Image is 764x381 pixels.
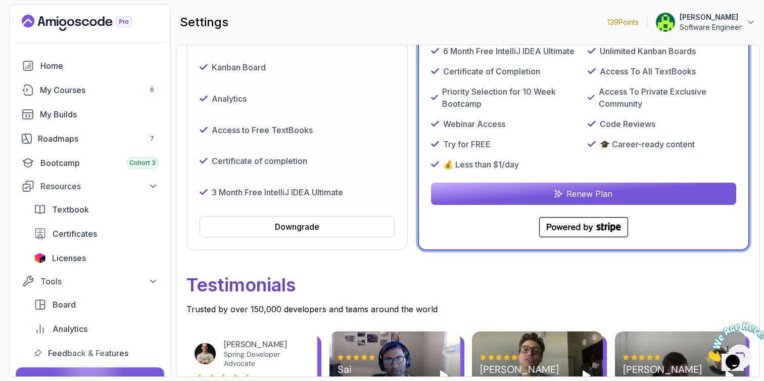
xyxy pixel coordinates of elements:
div: [PERSON_NAME] [480,362,570,376]
div: My Courses [40,84,158,96]
a: Landing page [22,15,155,31]
span: Cohort 3 [129,159,156,167]
a: builds [16,104,164,124]
p: 3 Month Free IntelliJ IDEA Ultimate [212,186,343,198]
div: [PERSON_NAME] [224,340,301,350]
p: Code Reviews [600,118,655,130]
a: courses [16,80,164,100]
p: Access To All TextBooks [600,65,696,77]
div: Home [40,60,158,72]
p: Access To Private Exclusive Community [599,86,736,110]
a: feedback [28,343,164,363]
div: Bootcamp [40,157,158,169]
p: Certificate of completion [212,155,307,167]
div: Roadmaps [38,133,158,145]
button: Tools [16,272,164,290]
p: 💰 Less than $1/day [443,158,519,171]
p: Testimonials [186,267,749,303]
p: Priority Selection for 10 Week Bootcamp [442,86,580,110]
p: Unlimited Kanban Boards [600,45,696,57]
p: [PERSON_NAME] [680,12,742,22]
button: Renew Plan [431,183,736,205]
h2: settings [180,14,228,30]
button: user profile image[PERSON_NAME]Software Engineer [655,12,756,32]
span: 1 [4,4,8,13]
span: Analytics [53,323,87,335]
a: bootcamp [16,153,164,173]
a: home [16,56,164,76]
div: My Builds [40,108,158,120]
a: licenses [28,248,164,268]
a: Spring Developer Advocate [224,350,280,368]
span: Certificates [53,228,97,240]
a: certificates [28,224,164,244]
div: Tools [40,275,158,287]
p: 139 Points [607,17,639,27]
button: Downgrade [200,216,395,237]
span: Feedback & Features [48,347,128,359]
div: Sai [338,362,428,376]
p: 6 Month Free IntelliJ IDEA Ultimate [443,45,575,57]
a: analytics [28,319,164,339]
p: Webinar Access [443,118,505,130]
span: 6 [150,86,154,94]
p: Software Engineer [680,22,742,32]
p: Try for FREE [443,138,491,150]
div: Resources [40,180,158,192]
p: Kanban Board [212,61,266,73]
img: Chat attention grabber [4,4,67,44]
a: board [28,294,164,315]
div: [PERSON_NAME] [623,362,713,376]
img: Josh Long avatar [195,343,216,364]
p: Certificate of Completion [443,65,540,77]
p: Renew Plan [566,188,612,200]
span: 7 [150,135,154,143]
span: Licenses [52,252,86,264]
span: Board [53,299,76,311]
p: Analytics [212,93,247,105]
span: Textbook [52,203,89,216]
a: roadmaps [16,129,164,149]
iframe: chat widget [701,318,764,366]
p: Trusted by over 150,000 developers and teams around the world [186,303,749,315]
a: textbook [28,199,164,220]
p: Access to Free TextBooks [212,124,313,136]
button: Resources [16,177,164,195]
img: user profile image [656,13,675,32]
img: jetbrains icon [34,253,46,263]
div: Downgrade [275,221,319,233]
p: 🎓 Career-ready content [600,138,695,150]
